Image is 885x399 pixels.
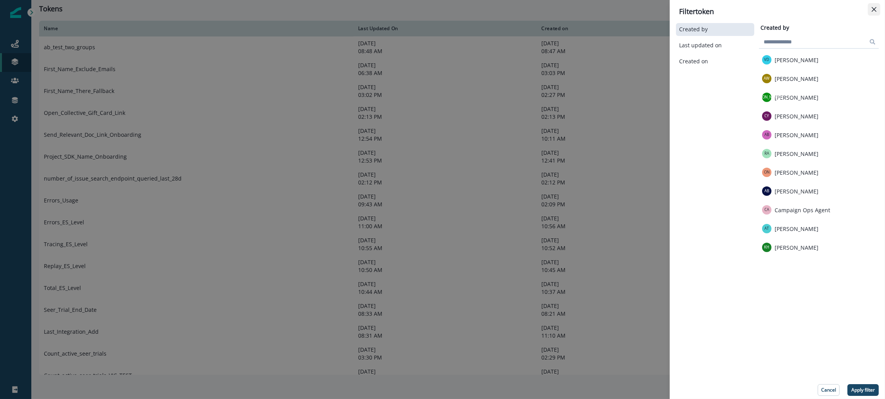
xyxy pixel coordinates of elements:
[764,77,770,81] div: Alicia Wilson
[765,114,769,118] div: Cindy Yuan
[775,56,818,64] p: [PERSON_NAME]
[764,152,769,156] div: Raina Armstrong
[679,42,722,49] p: Last updated on
[759,25,789,31] h2: Created by
[775,131,818,139] p: [PERSON_NAME]
[775,93,818,102] p: [PERSON_NAME]
[851,387,875,393] p: Apply filter
[679,26,751,33] button: Created by
[775,187,818,195] p: [PERSON_NAME]
[775,112,818,120] p: [PERSON_NAME]
[679,26,708,33] p: Created by
[775,225,818,233] p: [PERSON_NAME]
[775,243,818,252] p: [PERSON_NAME]
[764,245,770,249] div: Katie Herd
[764,170,770,174] div: Oak Nguyen
[775,75,818,83] p: [PERSON_NAME]
[764,208,769,212] div: Campaign Ops Agent
[821,387,836,393] p: Cancel
[679,42,751,49] button: Last updated on
[868,3,880,16] button: Close
[679,58,708,65] p: Created on
[764,58,770,62] div: Vic Davis
[765,227,769,231] div: Allwin Tom
[679,6,714,17] p: Filter token
[764,189,769,193] div: Aaron Bird
[764,133,769,137] div: Andrew Bennett
[753,95,781,99] div: Jeff Ayers
[775,150,818,158] p: [PERSON_NAME]
[775,206,830,214] p: Campaign Ops Agent
[818,384,840,396] button: Cancel
[847,384,879,396] button: Apply filter
[775,168,818,177] p: [PERSON_NAME]
[679,58,751,65] button: Created on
